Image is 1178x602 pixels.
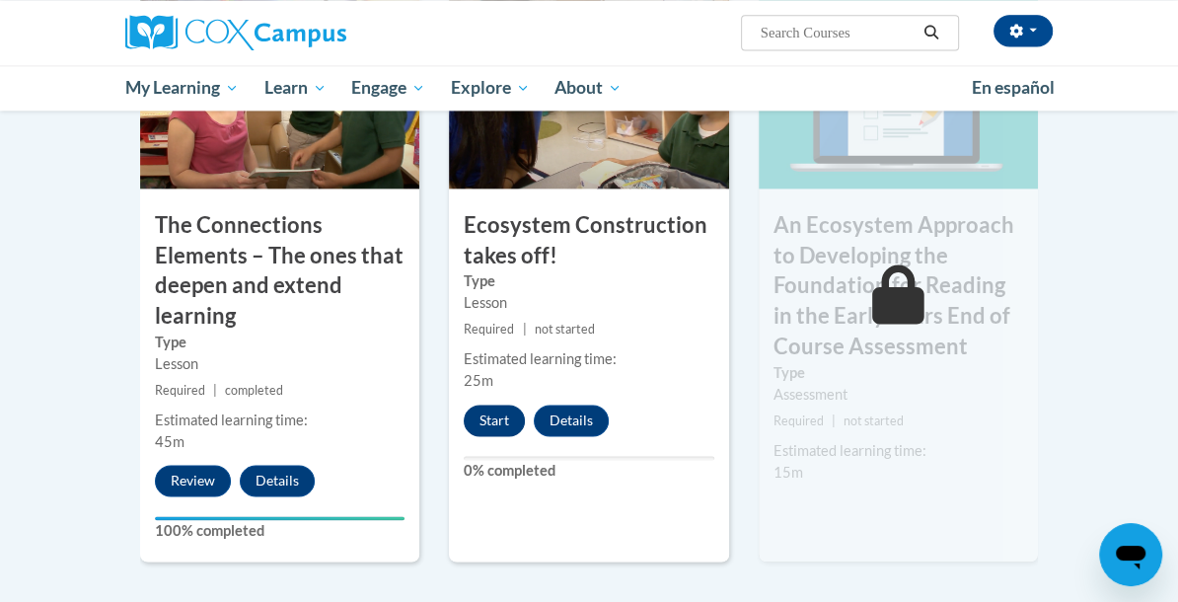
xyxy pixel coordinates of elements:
[438,65,543,111] a: Explore
[225,383,283,398] span: completed
[264,76,327,100] span: Learn
[155,410,405,431] div: Estimated learning time:
[959,67,1068,109] a: En español
[351,76,425,100] span: Engage
[535,322,595,337] span: not started
[464,405,525,436] button: Start
[252,65,339,111] a: Learn
[523,322,527,337] span: |
[534,405,609,436] button: Details
[155,520,405,542] label: 100% completed
[155,465,231,496] button: Review
[464,372,493,389] span: 25m
[917,21,946,44] button: Search
[213,383,217,398] span: |
[759,210,1038,362] h3: An Ecosystem Approach to Developing the Foundation for Reading in the Early Years End of Course A...
[155,353,405,375] div: Lesson
[543,65,635,111] a: About
[155,383,205,398] span: Required
[773,414,824,428] span: Required
[110,65,1068,111] div: Main menu
[449,210,728,271] h3: Ecosystem Construction takes off!
[155,516,405,520] div: Your progress
[759,21,917,44] input: Search Courses
[140,210,419,332] h3: The Connections Elements – The ones that deepen and extend learning
[464,322,514,337] span: Required
[338,65,438,111] a: Engage
[155,433,184,450] span: 45m
[773,384,1023,406] div: Assessment
[773,440,1023,462] div: Estimated learning time:
[844,414,904,428] span: not started
[125,15,346,50] img: Cox Campus
[994,15,1053,46] button: Account Settings
[773,464,803,481] span: 15m
[464,292,713,314] div: Lesson
[554,76,622,100] span: About
[1099,523,1162,586] iframe: Button to launch messaging window
[155,332,405,353] label: Type
[464,270,713,292] label: Type
[451,76,530,100] span: Explore
[464,348,713,370] div: Estimated learning time:
[240,465,315,496] button: Details
[112,65,252,111] a: My Learning
[773,362,1023,384] label: Type
[125,76,239,100] span: My Learning
[972,77,1055,98] span: En español
[464,460,713,482] label: 0% completed
[832,414,836,428] span: |
[125,15,414,50] a: Cox Campus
